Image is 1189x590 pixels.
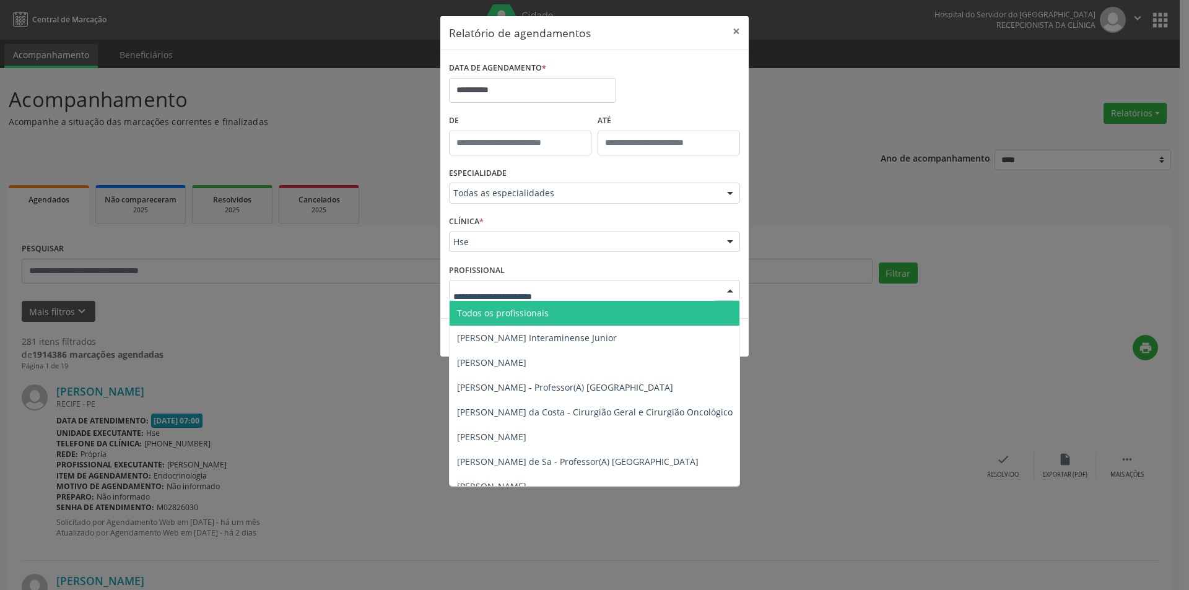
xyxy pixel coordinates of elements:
[453,187,715,199] span: Todas as especialidades
[457,357,526,368] span: [PERSON_NAME]
[457,431,526,443] span: [PERSON_NAME]
[457,307,549,319] span: Todos os profissionais
[457,456,699,467] span: [PERSON_NAME] de Sa - Professor(A) [GEOGRAPHIC_DATA]
[724,16,749,46] button: Close
[449,261,505,280] label: PROFISSIONAL
[449,164,507,183] label: ESPECIALIDADE
[449,111,591,131] label: De
[453,236,715,248] span: Hse
[457,332,617,344] span: [PERSON_NAME] Interaminense Junior
[449,59,546,78] label: DATA DE AGENDAMENTO
[449,25,591,41] h5: Relatório de agendamentos
[457,381,673,393] span: [PERSON_NAME] - Professor(A) [GEOGRAPHIC_DATA]
[457,406,733,418] span: [PERSON_NAME] da Costa - Cirurgião Geral e Cirurgião Oncológico
[457,480,526,492] span: [PERSON_NAME]
[449,212,484,232] label: CLÍNICA
[598,111,740,131] label: ATÉ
